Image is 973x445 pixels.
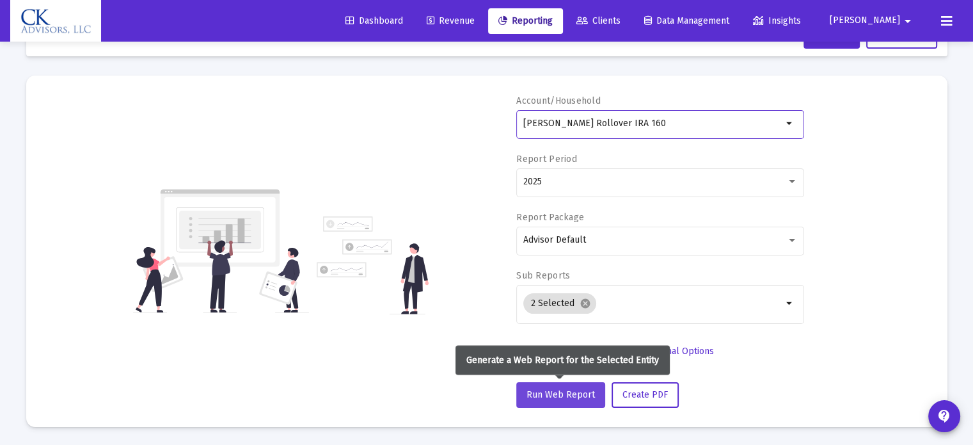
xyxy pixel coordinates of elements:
[498,15,553,26] span: Reporting
[488,8,563,34] a: Reporting
[743,8,811,34] a: Insights
[644,15,729,26] span: Data Management
[523,291,782,316] mat-chip-list: Selection
[523,118,782,129] input: Search or select an account or household
[523,293,596,314] mat-chip: 2 Selected
[516,270,570,281] label: Sub Reports
[830,15,900,26] span: [PERSON_NAME]
[526,389,595,400] span: Run Web Report
[516,212,584,223] label: Report Package
[516,382,605,408] button: Run Web Report
[622,389,668,400] span: Create PDF
[782,116,798,131] mat-icon: arrow_drop_down
[753,15,801,26] span: Insights
[576,15,621,26] span: Clients
[639,346,714,357] span: Additional Options
[634,8,740,34] a: Data Management
[427,15,475,26] span: Revenue
[566,8,631,34] a: Clients
[516,154,577,165] label: Report Period
[523,234,586,245] span: Advisor Default
[335,8,413,34] a: Dashboard
[526,346,615,357] span: Select Custom Period
[900,8,915,34] mat-icon: arrow_drop_down
[416,8,485,34] a: Revenue
[937,409,952,424] mat-icon: contact_support
[133,188,309,314] img: reporting
[317,216,429,314] img: reporting-alt
[782,296,798,311] mat-icon: arrow_drop_down
[612,382,679,408] button: Create PDF
[523,176,542,187] span: 2025
[814,8,931,33] button: [PERSON_NAME]
[345,15,403,26] span: Dashboard
[516,95,601,106] label: Account/Household
[580,298,591,309] mat-icon: cancel
[20,8,91,34] img: Dashboard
